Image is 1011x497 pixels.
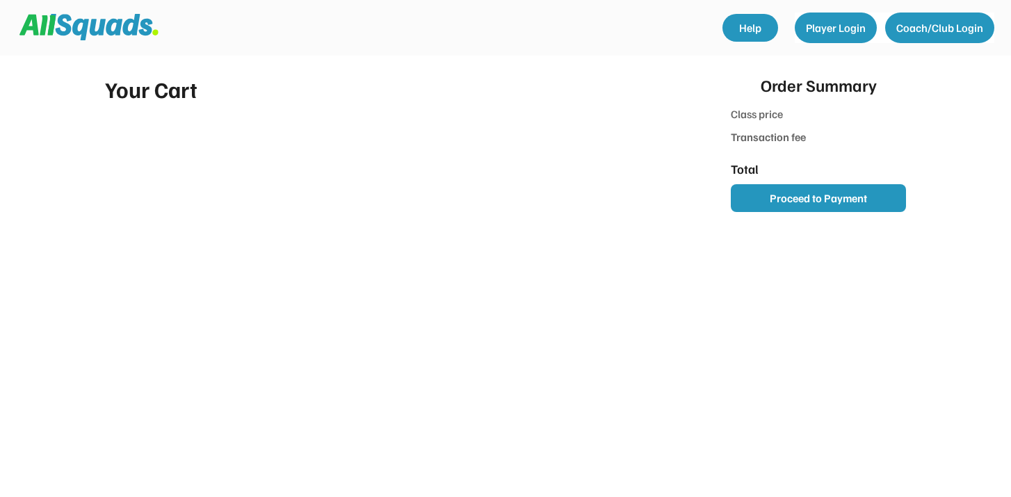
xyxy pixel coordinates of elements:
[731,160,808,179] div: Total
[761,72,877,97] div: Order Summary
[722,14,778,42] a: Help
[731,129,808,145] div: Transaction fee
[105,72,681,106] div: Your Cart
[795,13,877,43] button: Player Login
[731,106,808,124] div: Class price
[19,14,159,40] img: Squad%20Logo.svg
[885,13,994,43] button: Coach/Club Login
[731,184,906,212] button: Proceed to Payment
